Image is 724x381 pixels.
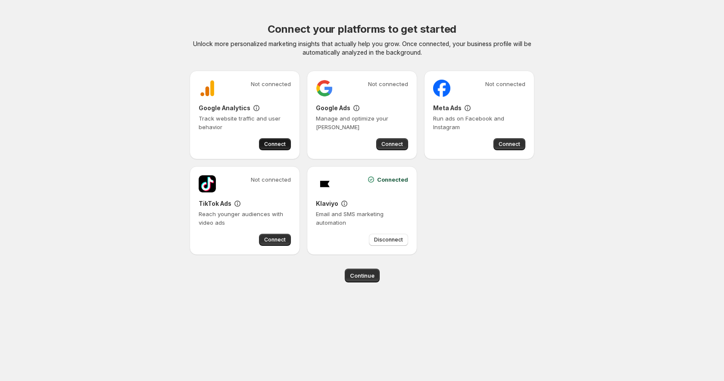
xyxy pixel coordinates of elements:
[376,138,408,150] button: Connect
[316,80,333,97] img: Google Ads logo
[259,234,291,246] button: Connect
[433,80,450,97] img: Meta Ads logo
[199,210,291,227] p: Reach younger audiences with video ads
[381,141,403,148] span: Connect
[433,114,525,131] p: Run ads on Facebook and Instagram
[251,175,291,184] span: Not connected
[499,141,520,148] span: Connect
[340,199,349,208] div: Setup guide
[264,141,286,148] span: Connect
[251,80,291,88] span: Not connected
[377,175,408,184] span: Connected
[264,236,286,243] span: Connect
[199,114,291,131] p: Track website traffic and user behavior
[369,234,408,246] button: Disconnect
[433,104,462,112] h3: Meta Ads
[493,138,525,150] button: Connect
[345,269,380,282] button: Continue
[368,80,408,88] span: Not connected
[463,104,472,112] div: Setup guide
[485,80,525,88] span: Not connected
[316,210,408,227] p: Email and SMS marketing automation
[316,114,408,131] p: Manage and optimize your [PERSON_NAME]
[316,199,338,208] h3: Klaviyo
[199,199,231,208] h3: TikTok Ads
[259,138,291,150] button: Connect
[268,22,457,36] h2: Connect your platforms to get started
[233,199,242,208] div: Setup guide
[199,104,250,112] h3: Google Analytics
[374,236,403,243] span: Disconnect
[190,40,534,57] p: Unlock more personalized marketing insights that actually help you grow. Once connected, your bus...
[252,104,261,112] div: Setup guide
[316,175,333,192] img: Klaviyo logo
[199,80,216,97] img: Google Analytics logo
[352,104,361,112] div: Setup guide
[350,271,374,280] span: Continue
[316,104,350,112] h3: Google Ads
[199,175,216,192] img: TikTok Ads logo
